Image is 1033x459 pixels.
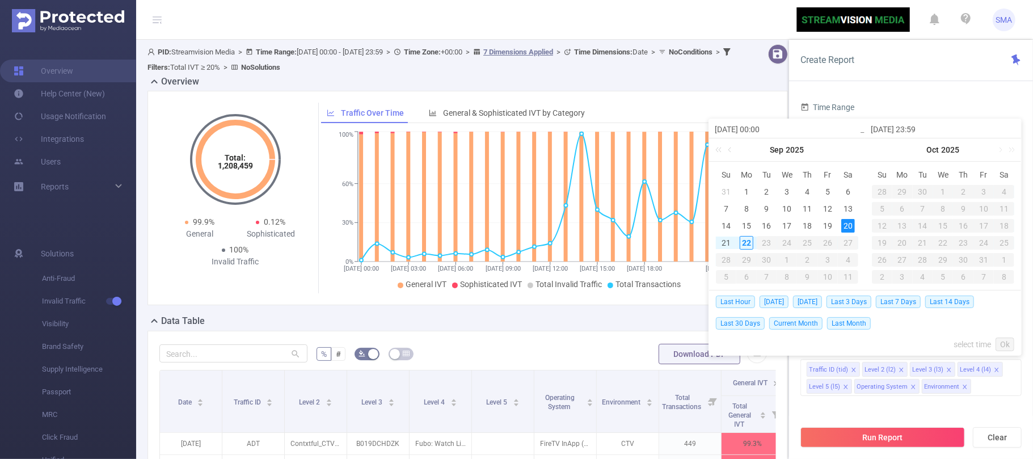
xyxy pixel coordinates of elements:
[958,362,1003,377] li: Level 4 (l4)
[899,367,904,374] i: icon: close
[973,170,994,180] span: Fr
[339,132,353,139] tspan: 100%
[341,108,404,117] span: Traffic Over Time
[953,234,973,251] td: October 23, 2025
[953,166,973,183] th: Thu
[933,219,954,233] div: 15
[941,138,961,161] a: 2025
[892,202,913,216] div: 6
[327,109,335,117] i: icon: line-chart
[913,217,933,234] td: October 14, 2025
[807,379,852,394] li: Level 5 (l5)
[736,268,757,285] td: October 6, 2025
[736,251,757,268] td: September 29, 2025
[838,236,858,250] div: 27
[797,236,817,250] div: 25
[719,236,733,250] div: 21
[973,219,994,233] div: 17
[147,48,158,56] i: icon: user
[857,380,908,394] div: Operating System
[200,256,271,268] div: Invalid Traffic
[843,384,849,391] i: icon: close
[817,251,838,268] td: October 3, 2025
[225,153,246,162] tspan: Total:
[483,48,553,56] u: 7 Dimensions Applied
[41,182,69,191] span: Reports
[994,236,1014,250] div: 25
[953,185,973,199] div: 2
[862,362,908,377] li: Level 2 (l2)
[841,219,855,233] div: 20
[797,251,817,268] td: October 2, 2025
[42,290,136,313] span: Invalid Traffic
[994,217,1014,234] td: October 18, 2025
[973,200,994,217] td: October 10, 2025
[669,48,712,56] b: No Conditions
[973,217,994,234] td: October 17, 2025
[817,268,838,285] td: October 10, 2025
[438,265,473,272] tspan: [DATE] 06:00
[838,251,858,268] td: October 4, 2025
[924,380,959,394] div: Environment
[933,200,954,217] td: October 8, 2025
[910,384,916,391] i: icon: close
[719,202,733,216] div: 7
[797,270,817,284] div: 9
[14,128,84,150] a: Integrations
[760,202,774,216] div: 9
[777,270,798,284] div: 8
[994,202,1014,216] div: 11
[777,253,798,267] div: 1
[913,170,933,180] span: Tu
[933,270,954,284] div: 5
[193,217,214,226] span: 99.9%
[973,202,994,216] div: 10
[726,138,736,161] a: Previous month (PageUp)
[994,200,1014,217] td: October 11, 2025
[973,268,994,285] td: November 7, 2025
[994,185,1014,199] div: 4
[851,367,857,374] i: icon: close
[973,183,994,200] td: October 3, 2025
[962,384,968,391] i: icon: close
[777,236,798,250] div: 24
[913,185,933,199] div: 30
[740,185,753,199] div: 1
[892,251,913,268] td: October 27, 2025
[821,185,834,199] div: 5
[716,253,736,267] div: 28
[719,219,733,233] div: 14
[785,138,806,161] a: 2025
[780,219,794,233] div: 17
[736,253,757,267] div: 29
[760,185,774,199] div: 2
[164,228,235,240] div: General
[780,185,794,199] div: 3
[953,202,973,216] div: 9
[147,63,170,71] b: Filters :
[817,217,838,234] td: September 19, 2025
[817,236,838,250] div: 26
[973,251,994,268] td: October 31, 2025
[933,236,954,250] div: 22
[892,217,913,234] td: October 13, 2025
[757,253,777,267] div: 30
[485,265,520,272] tspan: [DATE] 09:00
[777,170,798,180] span: We
[994,251,1014,268] td: November 1, 2025
[706,265,741,272] tspan: [DATE] 23:00
[821,202,834,216] div: 12
[777,268,798,285] td: October 8, 2025
[994,367,1000,374] i: icon: close
[841,202,855,216] div: 13
[872,202,892,216] div: 5
[838,268,858,285] td: October 11, 2025
[800,219,814,233] div: 18
[41,175,69,198] a: Reports
[817,200,838,217] td: September 12, 2025
[777,251,798,268] td: October 1, 2025
[933,234,954,251] td: October 22, 2025
[821,219,834,233] div: 19
[933,183,954,200] td: October 1, 2025
[973,166,994,183] th: Fri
